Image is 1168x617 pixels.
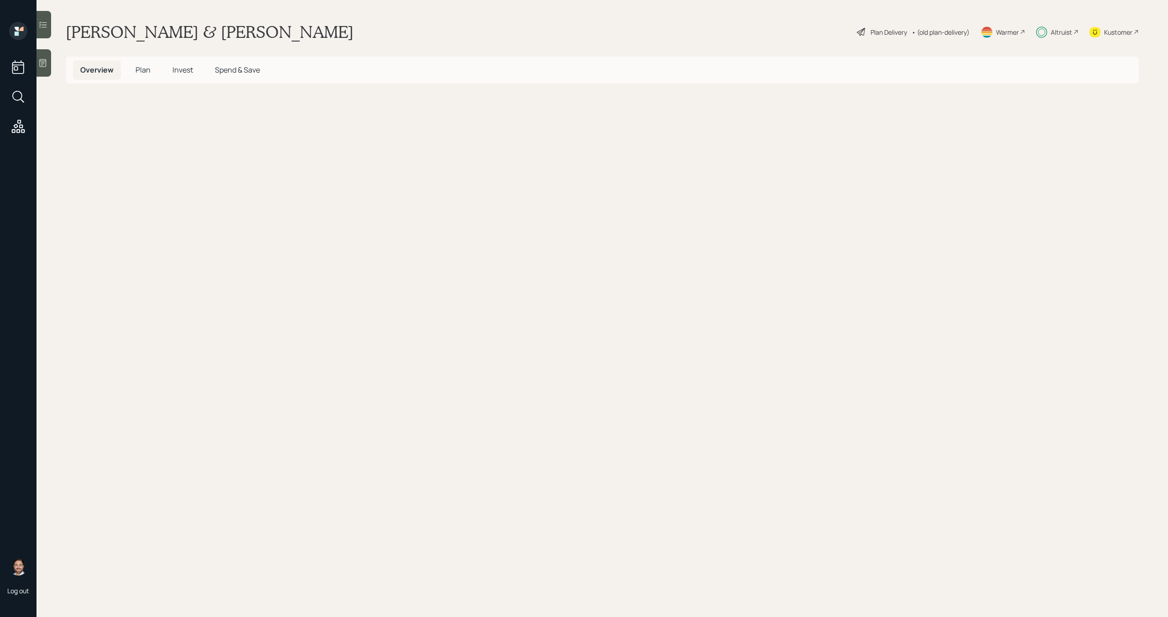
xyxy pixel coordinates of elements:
span: Spend & Save [215,65,260,75]
img: michael-russo-headshot.png [9,557,27,575]
span: Plan [136,65,151,75]
div: Plan Delivery [871,27,907,37]
div: Log out [7,586,29,595]
div: Kustomer [1104,27,1132,37]
div: • (old plan-delivery) [912,27,970,37]
div: Warmer [996,27,1019,37]
span: Overview [80,65,114,75]
h1: [PERSON_NAME] & [PERSON_NAME] [66,22,354,42]
span: Invest [172,65,193,75]
div: Altruist [1051,27,1072,37]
